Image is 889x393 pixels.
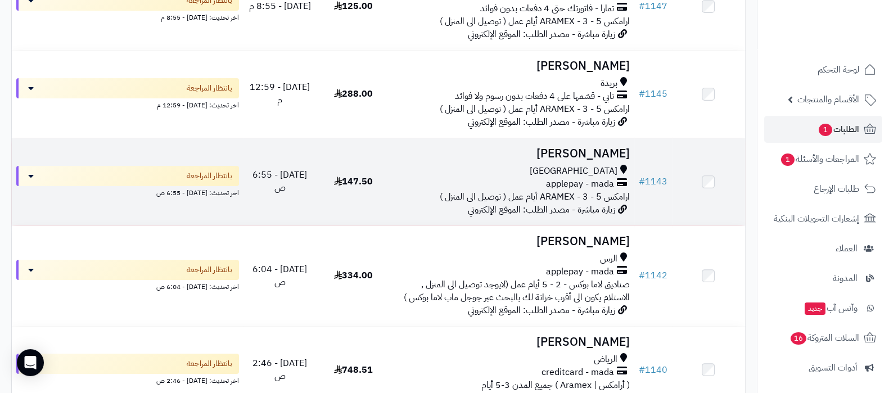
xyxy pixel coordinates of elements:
[764,205,882,232] a: إشعارات التحويلات البنكية
[639,363,645,377] span: #
[252,168,307,195] span: [DATE] - 6:55 ص
[481,378,630,392] span: ( أرامكس | Aramex ) جميع المدن 3-5 أيام
[187,83,232,94] span: بانتظار المراجعة
[187,170,232,182] span: بانتظار المراجعة
[639,175,667,188] a: #1143
[334,269,373,282] span: 334.00
[252,263,307,289] span: [DATE] - 6:04 ص
[468,304,615,317] span: زيارة مباشرة - مصدر الطلب: الموقع الإلكتروني
[639,175,645,188] span: #
[764,146,882,173] a: المراجعات والأسئلة1
[780,151,859,167] span: المراجعات والأسئلة
[334,175,373,188] span: 147.50
[250,80,310,107] span: [DATE] - 12:59 م
[639,87,645,101] span: #
[187,358,232,369] span: بانتظار المراجعة
[17,349,44,376] div: Open Intercom Messenger
[594,353,617,366] span: الرياض
[252,356,307,383] span: [DATE] - 2:46 ص
[809,360,858,376] span: أدوات التسويق
[764,354,882,381] a: أدوات التسويق
[791,332,806,345] span: 16
[639,269,645,282] span: #
[468,115,615,129] span: زيارة مباشرة - مصدر الطلب: الموقع الإلكتروني
[813,29,878,52] img: logo-2.png
[404,278,630,304] span: صناديق لاما بوكس - 2 - 5 أيام عمل (لايوجد توصيل الى المنزل , الاستلام يكون الى أقرب خزانة لك بالب...
[818,121,859,137] span: الطلبات
[334,87,373,101] span: 288.00
[530,165,617,178] span: [GEOGRAPHIC_DATA]
[764,116,882,143] a: الطلبات1
[836,241,858,256] span: العملاء
[16,374,239,386] div: اخر تحديث: [DATE] - 2:46 ص
[455,90,614,103] span: تابي - قسّمها على 4 دفعات بدون رسوم ولا فوائد
[774,211,859,227] span: إشعارات التحويلات البنكية
[16,186,239,198] div: اخر تحديث: [DATE] - 6:55 ص
[764,56,882,83] a: لوحة التحكم
[764,295,882,322] a: وآتس آبجديد
[541,366,614,379] span: creditcard - mada
[600,252,617,265] span: الرس
[394,336,629,349] h3: [PERSON_NAME]
[805,302,825,315] span: جديد
[797,92,859,107] span: الأقسام والمنتجات
[601,77,617,90] span: بريدة
[394,60,629,73] h3: [PERSON_NAME]
[394,147,629,160] h3: [PERSON_NAME]
[639,363,667,377] a: #1140
[639,87,667,101] a: #1145
[764,265,882,292] a: المدونة
[764,235,882,262] a: العملاء
[819,124,832,136] span: 1
[781,153,795,166] span: 1
[440,15,630,28] span: ارامكس ARAMEX - 3 - 5 أيام عمل ( توصيل الى المنزل )
[639,269,667,282] a: #1142
[804,300,858,316] span: وآتس آب
[468,203,615,216] span: زيارة مباشرة - مصدر الطلب: الموقع الإلكتروني
[440,190,630,204] span: ارامكس ARAMEX - 3 - 5 أيام عمل ( توصيل الى المنزل )
[16,11,239,22] div: اخر تحديث: [DATE] - 8:55 م
[546,178,614,191] span: applepay - mada
[789,330,859,346] span: السلات المتروكة
[480,2,614,15] span: تمارا - فاتورتك حتى 4 دفعات بدون فوائد
[394,235,629,248] h3: [PERSON_NAME]
[334,363,373,377] span: 748.51
[764,175,882,202] a: طلبات الإرجاع
[814,181,859,197] span: طلبات الإرجاع
[187,264,232,275] span: بانتظار المراجعة
[546,265,614,278] span: applepay - mada
[16,280,239,292] div: اخر تحديث: [DATE] - 6:04 ص
[440,102,630,116] span: ارامكس ARAMEX - 3 - 5 أيام عمل ( توصيل الى المنزل )
[833,270,858,286] span: المدونة
[764,324,882,351] a: السلات المتروكة16
[468,28,615,41] span: زيارة مباشرة - مصدر الطلب: الموقع الإلكتروني
[818,62,859,78] span: لوحة التحكم
[16,98,239,110] div: اخر تحديث: [DATE] - 12:59 م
